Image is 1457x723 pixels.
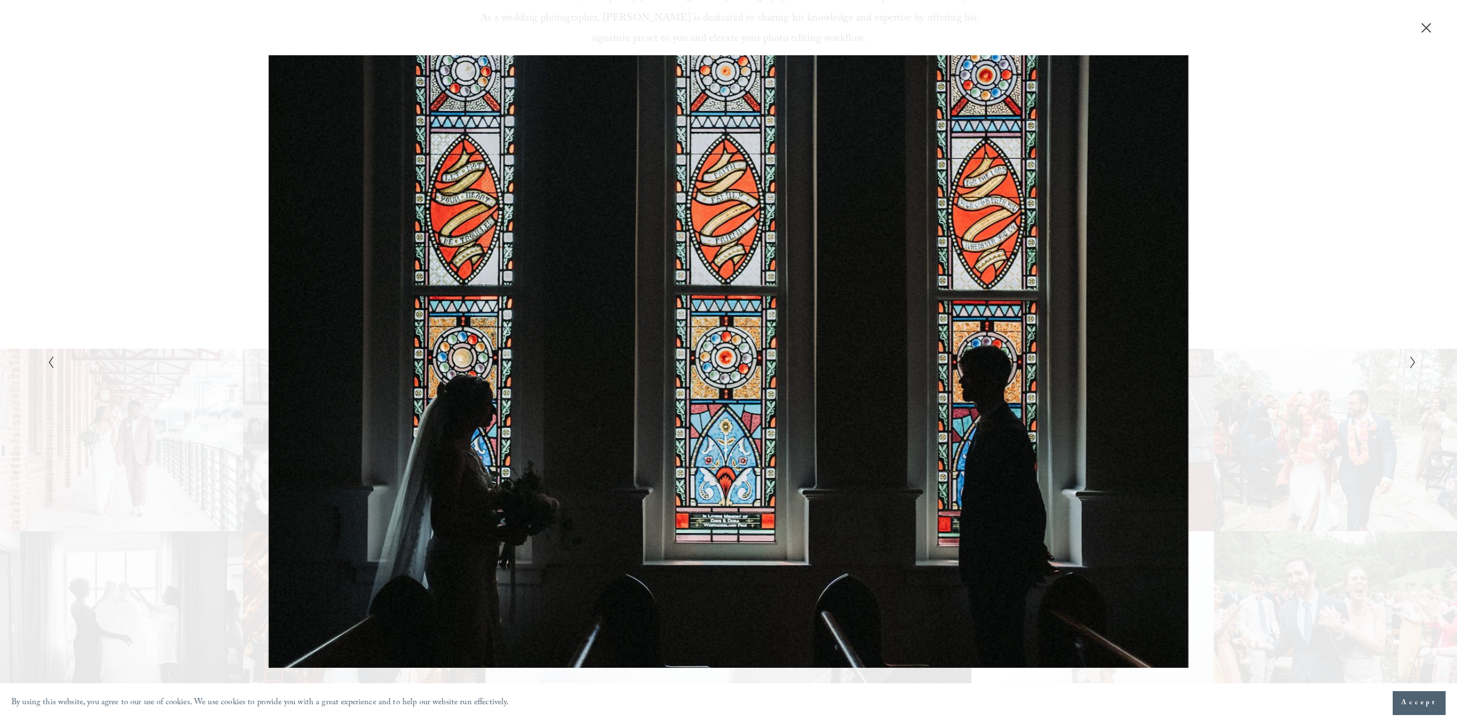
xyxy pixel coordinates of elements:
[1417,22,1435,34] button: Close
[11,695,509,712] p: By using this website, you agree to our use of cookies. We use cookies to provide you with a grea...
[1401,697,1437,709] span: Accept
[1406,355,1413,369] button: Next Slide
[1393,691,1446,715] button: Accept
[44,355,51,369] button: Previous Slide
